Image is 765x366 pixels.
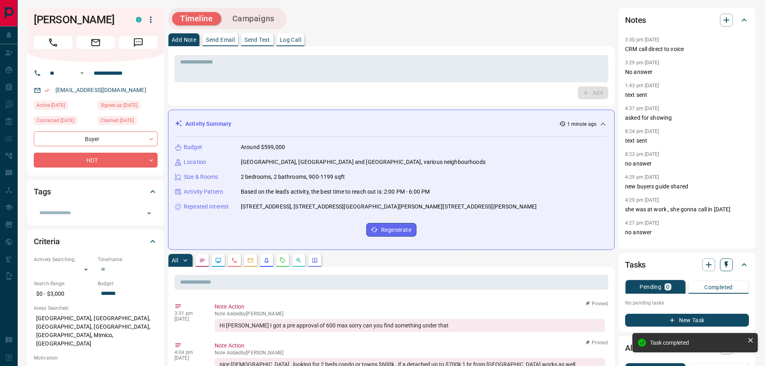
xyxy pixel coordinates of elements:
[37,117,74,125] span: Contacted [DATE]
[34,256,94,263] p: Actively Searching:
[184,173,218,181] p: Size & Rooms
[215,350,605,356] p: Note Added by [PERSON_NAME]
[625,60,659,65] p: 3:29 pm [DATE]
[567,121,597,128] p: 1 minute ago
[34,36,72,49] span: Call
[244,37,270,43] p: Send Text
[241,173,345,181] p: 2 bedrooms, 2 bathrooms, 900-1199 sqft
[215,319,605,332] div: Hi [PERSON_NAME] I got a pre approval of 600 max sorry can you find something under that
[625,228,749,237] p: no answer
[77,68,87,78] button: Open
[625,341,646,354] h2: Alerts
[98,280,158,287] p: Budget:
[215,311,605,317] p: Note Added by [PERSON_NAME]
[585,300,608,307] button: Pinned
[625,182,749,191] p: new buyers guide shared
[625,137,749,145] p: text sent
[625,129,659,134] p: 8:24 pm [DATE]
[625,220,659,226] p: 4:27 pm [DATE]
[625,10,749,30] div: Notes
[34,354,158,362] p: Motivation:
[44,88,50,93] svg: Email Verified
[650,339,744,346] div: Task completed
[184,143,202,151] p: Budget
[184,202,229,211] p: Repeated Interest
[174,350,203,355] p: 4:04 pm
[625,68,749,76] p: No answer
[247,257,254,264] svg: Emails
[312,257,318,264] svg: Agent Actions
[174,355,203,361] p: [DATE]
[34,13,124,26] h1: [PERSON_NAME]
[625,37,659,43] p: 3:30 pm [DATE]
[34,182,158,201] div: Tags
[174,311,203,316] p: 3:31 pm
[263,257,270,264] svg: Listing Alerts
[625,159,749,168] p: no answer
[231,257,238,264] svg: Calls
[625,243,659,249] p: 3:31 pm [DATE]
[625,197,659,203] p: 4:29 pm [DATE]
[625,174,659,180] p: 4:29 pm [DATE]
[625,151,659,157] p: 8:23 pm [DATE]
[34,185,51,198] h2: Tags
[34,116,94,127] div: Tue Jul 15 2025
[34,312,158,350] p: [GEOGRAPHIC_DATA], [GEOGRAPHIC_DATA], [GEOGRAPHIC_DATA], [GEOGRAPHIC_DATA], [GEOGRAPHIC_DATA], Mi...
[215,257,222,264] svg: Lead Browsing Activity
[625,258,646,271] h2: Tasks
[241,143,285,151] p: Around $599,000
[34,235,60,248] h2: Criteria
[98,101,158,112] div: Wed Jun 22 2016
[625,114,749,122] p: asked for showing
[704,284,733,290] p: Completed
[185,120,231,128] p: Activity Summary
[76,36,115,49] span: Email
[172,12,221,25] button: Timeline
[206,37,235,43] p: Send Email
[175,117,608,131] div: Activity Summary1 minute ago
[366,223,416,237] button: Regenerate
[280,37,301,43] p: Log Call
[34,287,94,301] p: $0 - $3,000
[100,101,137,109] span: Signed up [DATE]
[215,341,605,350] p: Note Action
[625,83,659,88] p: 1:43 pm [DATE]
[55,87,146,93] a: [EMAIL_ADDRESS][DOMAIN_NAME]
[625,14,646,27] h2: Notes
[241,158,486,166] p: [GEOGRAPHIC_DATA], [GEOGRAPHIC_DATA] and [GEOGRAPHIC_DATA], various neighbourhoods
[172,37,196,43] p: Add Note
[279,257,286,264] svg: Requests
[224,12,283,25] button: Campaigns
[625,255,749,274] div: Tasks
[184,158,206,166] p: Location
[625,314,749,327] button: New Task
[34,101,94,112] div: Sun Aug 10 2025
[98,256,158,263] p: Timeframe:
[640,284,661,290] p: Pending
[136,17,142,22] div: condos.ca
[34,280,94,287] p: Search Range:
[174,316,203,322] p: [DATE]
[241,202,537,211] p: [STREET_ADDRESS], [STREET_ADDRESS][GEOGRAPHIC_DATA][PERSON_NAME][STREET_ADDRESS][PERSON_NAME]
[625,45,749,53] p: CRM call direct to voice
[625,106,659,111] p: 4:37 pm [DATE]
[585,339,608,346] button: Pinned
[199,257,205,264] svg: Notes
[34,131,158,146] div: Buyer
[184,188,223,196] p: Activity Pattern
[666,284,669,290] p: 0
[144,208,155,219] button: Open
[34,232,158,251] div: Criteria
[34,305,158,312] p: Areas Searched:
[625,338,749,358] div: Alerts
[119,36,158,49] span: Message
[100,117,134,125] span: Claimed [DATE]
[295,257,302,264] svg: Opportunities
[625,297,749,309] p: No pending tasks
[34,153,158,168] div: HOT
[215,303,605,311] p: Note Action
[37,101,65,109] span: Active [DATE]
[625,91,749,99] p: text sent
[98,116,158,127] div: Mon May 29 2023
[241,188,430,196] p: Based on the lead's activity, the best time to reach out is: 2:00 PM - 6:00 PM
